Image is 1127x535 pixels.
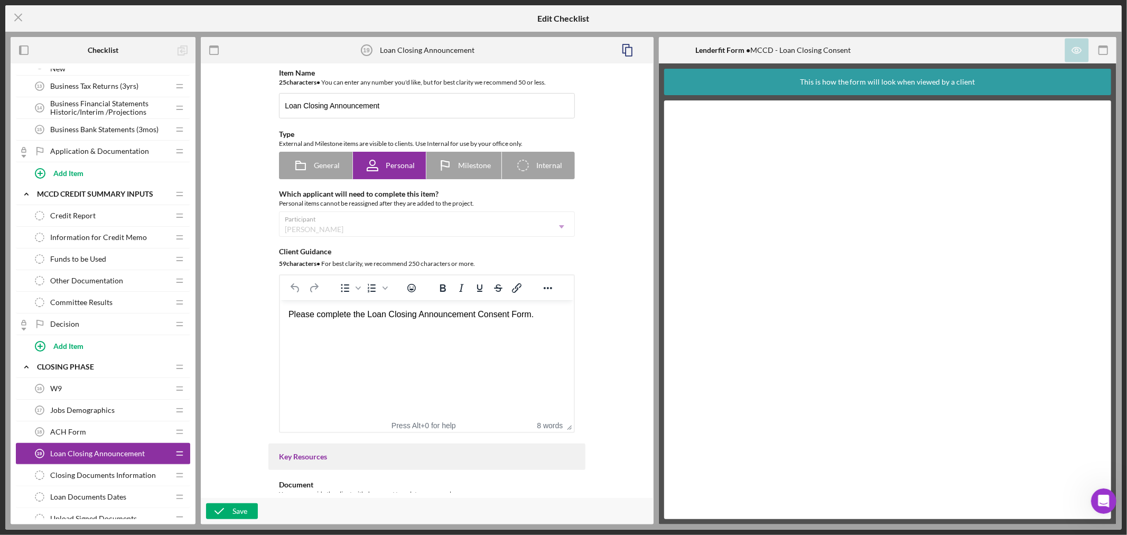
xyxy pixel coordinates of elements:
[37,429,42,435] tspan: 18
[279,260,320,267] b: 59 character s •
[563,419,574,432] div: Press the Up and Down arrow keys to resize the editor.
[37,190,169,198] div: MCCD Credit Summary Inputs
[314,161,340,170] span: General
[279,247,575,256] div: Client Guidance
[37,451,42,456] tspan: 19
[695,46,851,54] div: MCCD - Loan Closing Consent
[50,320,79,328] span: Decision
[1091,488,1116,514] iframe: Intercom live chat
[50,211,96,220] span: Credit Report
[363,47,369,53] tspan: 19
[279,453,575,461] div: Key Resources
[50,255,106,263] span: Funds to be Used
[279,489,575,500] div: You may provide the client with document templates or examples.
[88,46,118,54] b: Checklist
[471,281,489,296] button: Underline
[489,281,507,296] button: Strikethrough
[50,276,123,285] span: Other Documentation
[537,421,563,430] button: 8 words
[37,408,42,413] tspan: 17
[279,198,575,209] div: Personal items cannot be reassigned after they are added to the project.
[37,363,169,371] div: Closing Phase
[206,503,258,519] button: Save
[286,281,304,296] button: Undo
[695,45,750,54] b: Lenderfit Form •
[280,300,574,419] iframe: Rich Text Area
[50,82,138,90] span: Business Tax Returns (3yrs)
[279,77,575,88] div: You can enter any number you'd like, but for best clarity we recommend 50 or less.
[50,428,86,436] span: ACH Form
[380,46,474,54] div: Loan Closing Announcement
[50,147,149,155] span: Application & Documentation
[37,84,42,89] tspan: 13
[279,481,575,489] div: Document
[37,127,42,132] tspan: 15
[50,384,62,393] span: W9
[536,161,562,170] span: Internal
[336,281,362,296] div: Bullet list
[37,105,42,110] tspan: 14
[279,130,575,139] div: Type
[50,471,156,479] span: Closing Documents Information
[279,259,575,269] div: For best clarity, we recommend 250 characters or more.
[539,281,557,296] button: Reveal or hide additional toolbar items
[50,125,159,134] span: Business Bank Statements (3mos)
[50,514,137,523] span: Upload Signed Documents
[675,111,1102,509] iframe: Lenderfit form
[279,69,575,77] div: Item Name
[26,162,190,183] button: Add Item
[305,281,323,296] button: Redo
[403,281,421,296] button: Emojis
[50,406,115,414] span: Jobs Demographics
[434,281,452,296] button: Bold
[53,336,83,356] div: Add Item
[53,163,83,183] div: Add Item
[279,139,575,149] div: External and Milestone items are visible to clients. Use Internal for use by your office only.
[50,449,145,458] span: Loan Closing Announcement
[386,161,415,170] span: Personal
[537,14,589,23] h5: Edit Checklist
[800,69,975,95] div: This is how the form will look when viewed by a client
[452,281,470,296] button: Italic
[377,421,470,430] div: Press Alt+0 for help
[279,190,575,198] div: Which applicant will need to complete this item?
[26,335,190,356] button: Add Item
[50,493,126,501] span: Loan Documents Dates
[279,78,320,86] b: 25 character s •
[363,281,389,296] div: Numbered list
[458,161,491,170] span: Milestone
[37,386,42,391] tspan: 16
[50,233,147,242] span: Information for Credit Memo
[508,281,526,296] button: Insert/edit link
[50,298,113,307] span: Committee Results
[232,503,247,519] div: Save
[50,99,169,116] span: Business Financial Statements Historic/Interim /Projections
